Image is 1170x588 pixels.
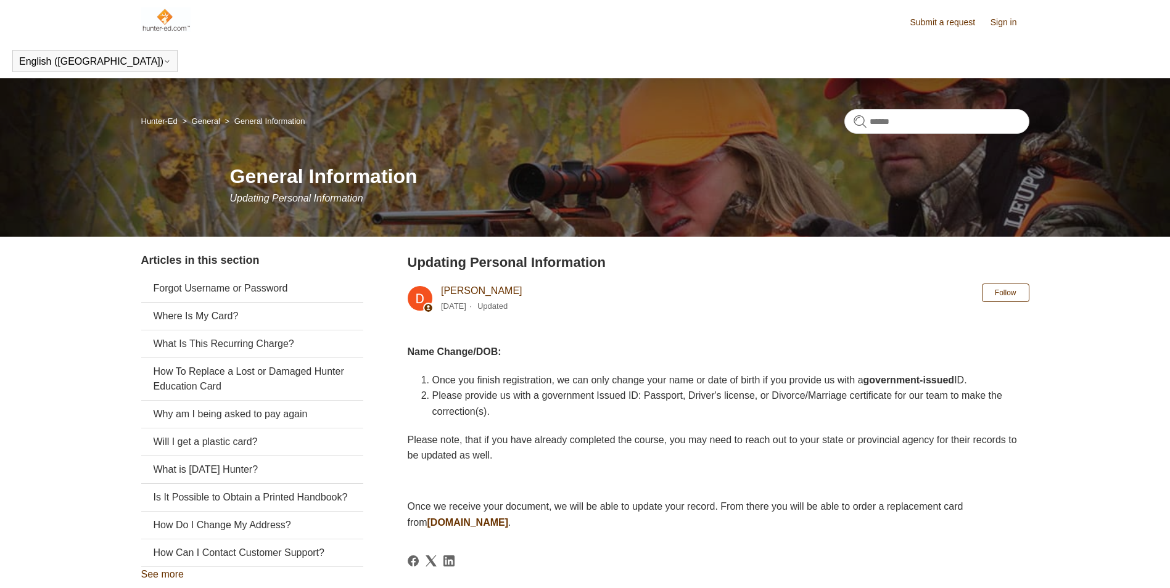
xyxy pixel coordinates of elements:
[477,301,508,311] li: Updated
[141,456,363,483] a: What is [DATE] Hunter?
[432,390,1002,417] span: Please provide us with a government Issued ID: Passport, Driver's license, or Divorce/Marriage ce...
[426,555,437,566] a: X Corp
[427,517,509,528] a: [DOMAIN_NAME]
[222,116,305,126] li: General Information
[443,555,455,566] a: LinkedIn
[408,501,963,528] span: Once we receive your document, we will be able to update your record. From there you will be able...
[141,254,260,266] span: Articles in this section
[408,435,1017,461] span: Please note, that if you have already completed the course, you may need to reach out to your sta...
[230,161,1029,191] h1: General Information
[141,569,184,579] a: See more
[508,517,511,528] span: .
[141,330,363,357] a: What Is This Recurring Charge?
[234,116,305,126] a: General Information
[844,109,1029,134] input: Search
[141,401,363,428] a: Why am I being asked to pay again
[910,16,987,29] a: Submit a request
[179,116,222,126] li: General
[408,555,419,566] svg: Share this page on Facebook
[141,116,178,126] a: Hunter-Ed
[141,539,363,566] a: How Can I Contact Customer Support?
[441,301,466,311] time: 03/04/2024, 10:02
[141,358,363,400] a: How To Replace a Lost or Damaged Hunter Education Card
[141,428,363,455] a: Will I get a plastic card?
[408,252,1029,272] h2: Updating Personal Information
[408,346,501,357] strong: Name Change/DOB:
[426,555,437,566] svg: Share this page on X Corp
[230,193,363,203] span: Updating Personal Information
[141,303,363,330] a: Where Is My Card?
[432,375,967,385] span: Once you finish registration, we can only change your name or date of birth if you provide us wit...
[991,16,1029,29] a: Sign in
[141,275,363,302] a: Forgot Username or Password
[19,56,171,67] button: English ([GEOGRAPHIC_DATA])
[982,284,1029,302] button: Follow Article
[441,285,522,296] a: [PERSON_NAME]
[141,7,191,32] img: Hunter-Ed Help Center home page
[192,116,220,126] a: General
[141,484,363,511] a: Is It Possible to Obtain a Printed Handbook?
[141,512,363,539] a: How Do I Change My Address?
[141,116,180,126] li: Hunter-Ed
[443,555,455,566] svg: Share this page on LinkedIn
[863,375,955,385] strong: government-issued
[408,555,419,566] a: Facebook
